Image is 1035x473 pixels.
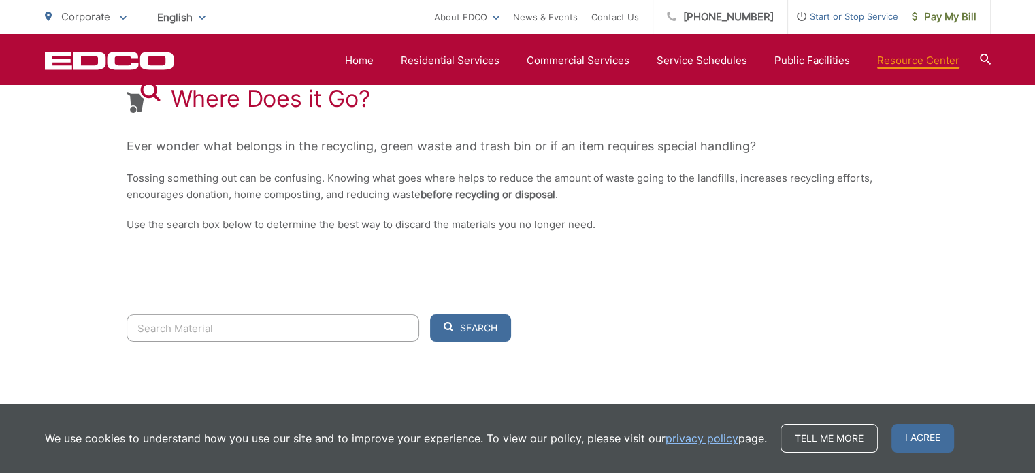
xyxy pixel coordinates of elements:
[45,51,174,70] a: EDCD logo. Return to the homepage.
[45,430,767,446] p: We use cookies to understand how you use our site and to improve your experience. To view our pol...
[666,430,738,446] a: privacy policy
[345,52,374,69] a: Home
[460,322,497,334] span: Search
[127,170,909,203] p: Tossing something out can be confusing. Knowing what goes where helps to reduce the amount of was...
[171,85,370,112] h1: Where Does it Go?
[127,314,419,342] input: Search
[430,314,511,342] button: Search
[421,188,555,201] strong: before recycling or disposal
[877,52,959,69] a: Resource Center
[401,52,499,69] a: Residential Services
[434,9,499,25] a: About EDCO
[774,52,850,69] a: Public Facilities
[127,136,909,157] p: Ever wonder what belongs in the recycling, green waste and trash bin or if an item requires speci...
[147,5,216,29] span: English
[591,9,639,25] a: Contact Us
[891,424,954,453] span: I agree
[657,52,747,69] a: Service Schedules
[781,424,878,453] a: Tell me more
[513,9,578,25] a: News & Events
[127,216,909,233] p: Use the search box below to determine the best way to discard the materials you no longer need.
[527,52,629,69] a: Commercial Services
[61,10,110,23] span: Corporate
[912,9,976,25] span: Pay My Bill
